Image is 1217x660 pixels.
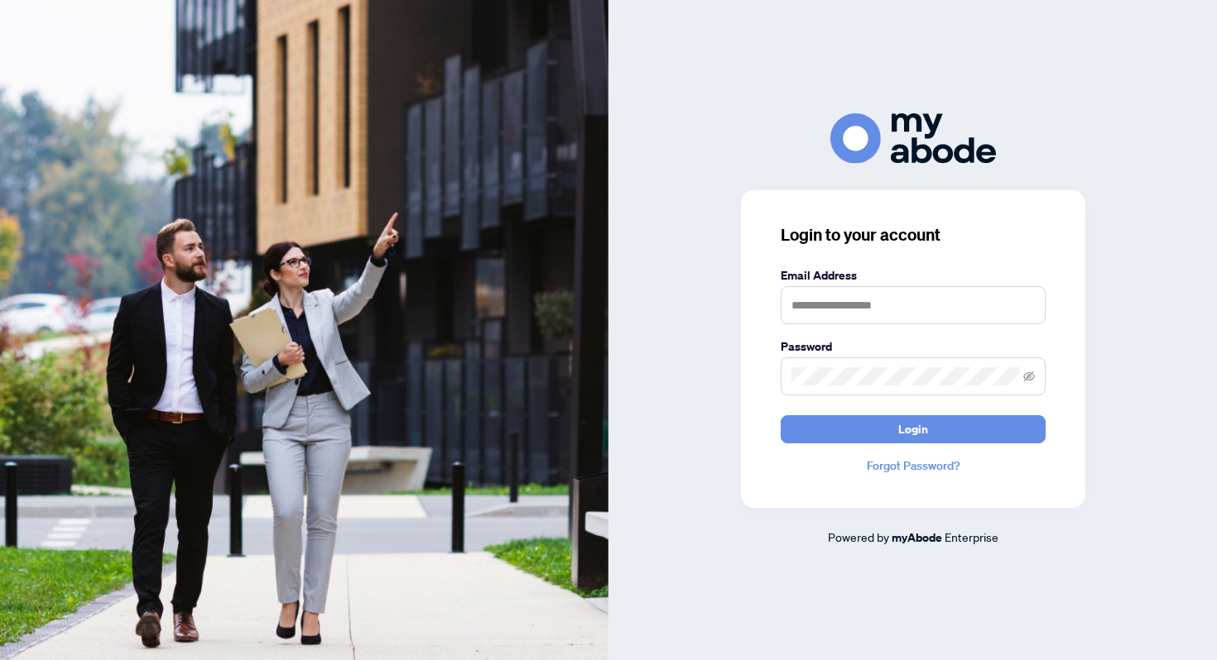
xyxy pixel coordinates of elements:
[828,529,889,544] span: Powered by
[781,223,1046,246] h3: Login to your account
[945,529,998,544] span: Enterprise
[781,457,1046,475] a: Forgot Password?
[781,415,1046,443] button: Login
[1023,371,1035,382] span: eye-invisible
[898,416,928,442] span: Login
[892,528,942,547] a: myAbode
[781,266,1046,285] label: Email Address
[781,337,1046,356] label: Password
[830,113,996,164] img: ma-logo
